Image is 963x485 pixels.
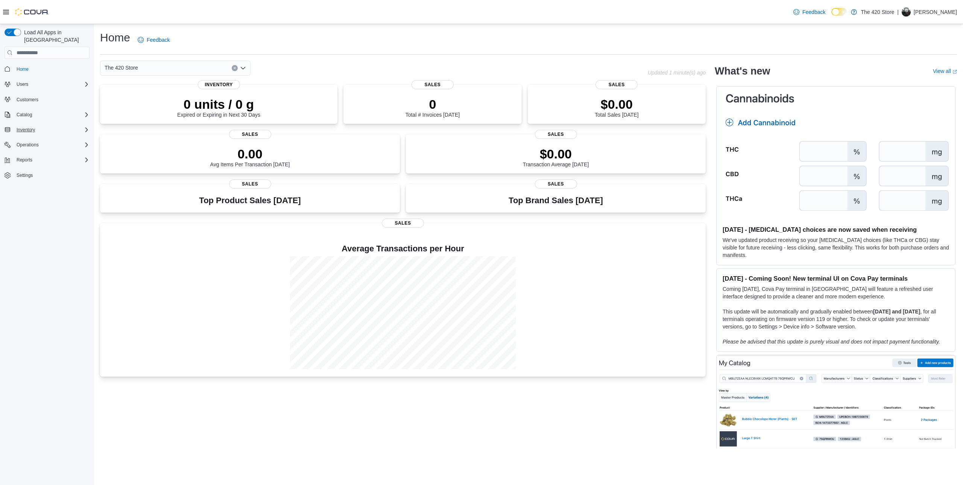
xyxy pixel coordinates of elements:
[210,146,290,167] div: Avg Items Per Transaction [DATE]
[2,140,93,150] button: Operations
[199,196,301,205] h3: Top Product Sales [DATE]
[595,97,638,118] div: Total Sales [DATE]
[535,130,577,139] span: Sales
[802,8,825,16] span: Feedback
[5,60,90,200] nav: Complex example
[523,146,589,161] p: $0.00
[406,97,460,112] p: 0
[14,95,90,104] span: Customers
[14,125,90,134] span: Inventory
[14,80,90,89] span: Users
[17,127,35,133] span: Inventory
[147,36,170,44] span: Feedback
[17,81,28,87] span: Users
[15,8,49,16] img: Cova
[2,155,93,165] button: Reports
[2,109,93,120] button: Catalog
[17,172,33,178] span: Settings
[17,157,32,163] span: Reports
[897,8,899,17] p: |
[723,275,949,282] h3: [DATE] - Coming Soon! New terminal UI on Cova Pay terminals
[648,70,706,76] p: Updated 1 minute(s) ago
[723,236,949,259] p: We've updated product receiving so your [MEDICAL_DATA] choices (like THCa or CBG) stay visible fo...
[595,80,638,89] span: Sales
[952,70,957,74] svg: External link
[595,97,638,112] p: $0.00
[723,285,949,300] p: Coming [DATE], Cova Pay terminal in [GEOGRAPHIC_DATA] will feature a refreshed user interface des...
[229,179,271,189] span: Sales
[2,79,93,90] button: Users
[14,65,32,74] a: Home
[100,30,130,45] h1: Home
[723,339,940,345] em: Please be advised that this update is purely visual and does not impact payment functionality.
[715,65,770,77] h2: What's new
[902,8,911,17] div: Jeroen Brasz
[2,125,93,135] button: Inventory
[198,80,240,89] span: Inventory
[14,140,90,149] span: Operations
[412,80,454,89] span: Sales
[523,146,589,167] div: Transaction Average [DATE]
[105,63,138,72] span: The 420 Store
[240,65,246,71] button: Open list of options
[210,146,290,161] p: 0.00
[861,8,894,17] p: The 420 Store
[790,5,828,20] a: Feedback
[2,63,93,74] button: Home
[17,97,38,103] span: Customers
[723,226,949,233] h3: [DATE] - [MEDICAL_DATA] choices are now saved when receiving
[509,196,603,205] h3: Top Brand Sales [DATE]
[406,97,460,118] div: Total # Invoices [DATE]
[14,110,35,119] button: Catalog
[933,68,957,74] a: View allExternal link
[17,66,29,72] span: Home
[382,219,424,228] span: Sales
[14,170,90,180] span: Settings
[106,244,700,253] h4: Average Transactions per Hour
[914,8,957,17] p: [PERSON_NAME]
[2,170,93,181] button: Settings
[723,308,949,330] p: This update will be automatically and gradually enabled between , for all terminals operating on ...
[2,94,93,105] button: Customers
[17,112,32,118] span: Catalog
[14,80,31,89] button: Users
[21,29,90,44] span: Load All Apps in [GEOGRAPHIC_DATA]
[14,64,90,73] span: Home
[14,110,90,119] span: Catalog
[14,140,42,149] button: Operations
[14,155,35,164] button: Reports
[135,32,173,47] a: Feedback
[177,97,260,112] p: 0 units / 0 g
[14,171,36,180] a: Settings
[14,155,90,164] span: Reports
[17,142,39,148] span: Operations
[14,95,41,104] a: Customers
[873,309,920,315] strong: [DATE] and [DATE]
[177,97,260,118] div: Expired or Expiring in Next 30 Days
[535,179,577,189] span: Sales
[229,130,271,139] span: Sales
[14,125,38,134] button: Inventory
[232,65,238,71] button: Clear input
[831,8,847,16] input: Dark Mode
